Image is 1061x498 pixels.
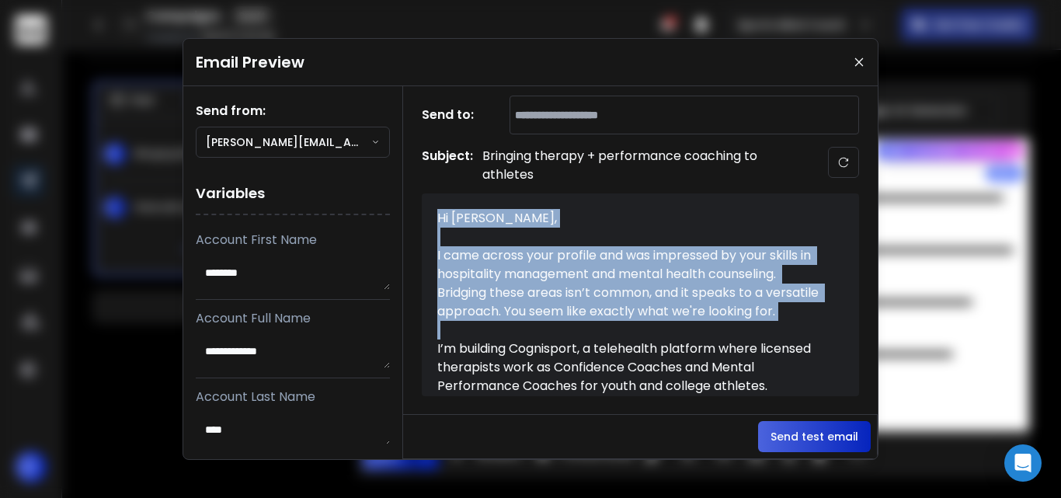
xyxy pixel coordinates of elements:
h1: Send from: [196,102,390,120]
p: Account Last Name [196,388,390,406]
p: Bringing therapy + performance coaching to athletes [482,147,793,184]
div: Open Intercom Messenger [1004,444,1042,482]
div: I’m building Cognisport, a telehealth platform where licensed therapists work as Confidence Coach... [437,340,826,395]
p: Account Full Name [196,309,390,328]
h1: Email Preview [196,51,304,73]
p: [PERSON_NAME][EMAIL_ADDRESS][DOMAIN_NAME] [206,134,371,150]
h1: Variables [196,173,390,215]
button: Send test email [758,421,871,452]
div: Hi [PERSON_NAME], I came across your profile and was impressed by your skills in hospitality mana... [437,209,826,321]
h1: Subject: [422,147,473,184]
h1: Send to: [422,106,484,124]
p: Account First Name [196,231,390,249]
